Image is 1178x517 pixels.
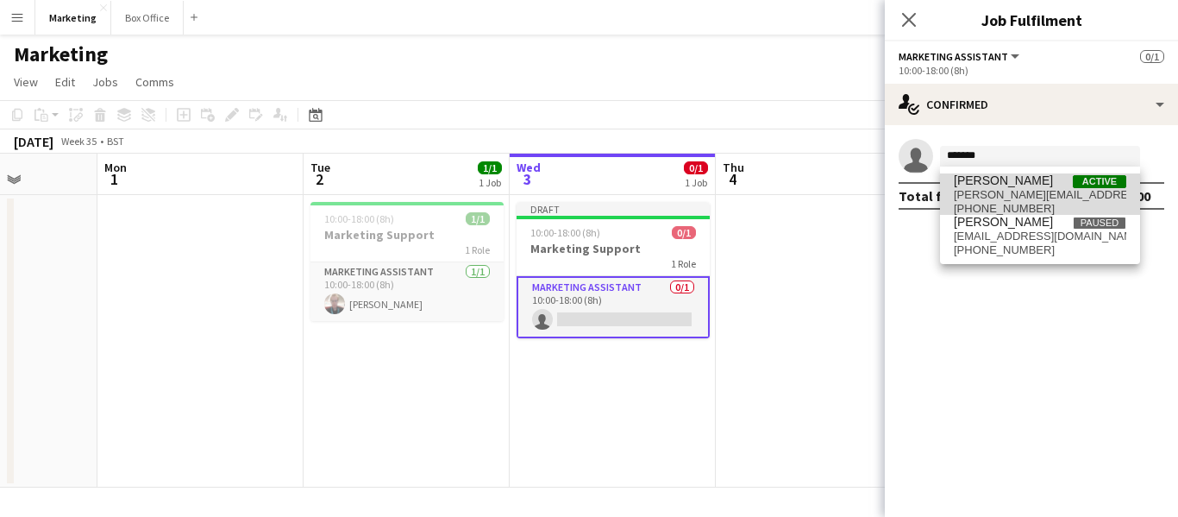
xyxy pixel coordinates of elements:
div: 1 Job [479,176,501,189]
a: View [7,71,45,93]
button: Box Office [111,1,184,35]
span: russell.copeland@kingsplace.co.uk [954,188,1126,202]
span: Tue [310,160,330,175]
span: 0/1 [1140,50,1164,63]
span: Edit [55,74,75,90]
button: Marketing [35,1,111,35]
span: Paused [1073,217,1126,230]
span: Finlay Russell [954,215,1053,230]
span: 1 Role [671,257,696,270]
span: 1 [102,169,127,189]
app-card-role: Marketing Assistant0/110:00-18:00 (8h) [517,276,710,338]
div: 1 Job [685,176,707,189]
span: 4 [720,169,744,189]
h3: Marketing Support [310,227,504,243]
span: 1 Role [465,243,490,256]
a: Jobs [85,71,125,93]
span: 10:00-18:00 (8h) [324,212,394,225]
div: Confirmed [885,84,1178,125]
button: Marketing Assistant [899,50,1022,63]
app-card-role: Marketing Assistant1/110:00-18:00 (8h)[PERSON_NAME] [310,262,504,321]
span: Active [1073,175,1126,188]
span: +447876752825 [954,243,1126,257]
span: Mon [104,160,127,175]
span: Marketing Assistant [899,50,1008,63]
h3: Job Fulfilment [885,9,1178,31]
span: View [14,74,38,90]
div: BST [107,135,124,148]
span: 2 [308,169,330,189]
h1: Marketing [14,41,108,67]
app-job-card: Draft10:00-18:00 (8h)0/1Marketing Support1 RoleMarketing Assistant0/110:00-18:00 (8h) [517,202,710,338]
div: Total fee [899,187,957,205]
span: 0/1 [684,161,708,174]
div: 10:00-18:00 (8h) [899,64,1164,77]
a: Edit [48,71,82,93]
app-job-card: 10:00-18:00 (8h)1/1Marketing Support1 RoleMarketing Assistant1/110:00-18:00 (8h)[PERSON_NAME] [310,202,504,321]
span: finlay3110@gmail.com [954,230,1126,243]
span: 3 [514,169,541,189]
span: Jobs [92,74,118,90]
h3: Marketing Support [517,241,710,256]
span: Comms [135,74,174,90]
div: [DATE] [14,133,53,150]
span: Thu [723,160,744,175]
span: 0/1 [672,226,696,239]
span: +447772017269 [954,202,1126,216]
span: 1/1 [466,212,490,225]
span: Week 35 [57,135,100,148]
span: 10:00-18:00 (8h) [530,226,600,239]
div: Draft [517,202,710,216]
span: Russell Copeland [954,173,1053,188]
a: Comms [128,71,181,93]
span: 1/1 [478,161,502,174]
span: Wed [517,160,541,175]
